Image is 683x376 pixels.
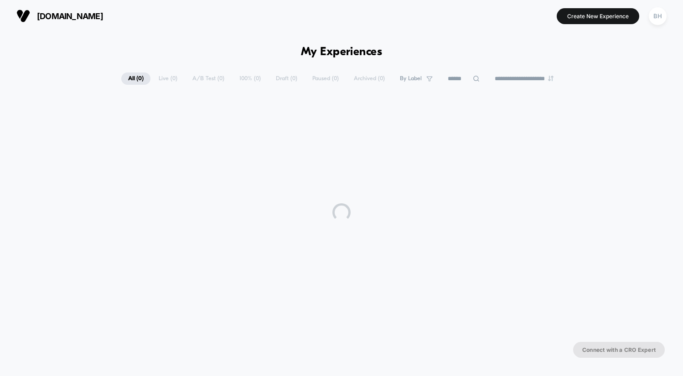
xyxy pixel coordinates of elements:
span: [DOMAIN_NAME] [37,11,103,21]
h1: My Experiences [301,46,383,59]
img: end [548,76,554,81]
button: [DOMAIN_NAME] [14,9,106,23]
span: By Label [400,75,422,82]
div: BH [649,7,667,25]
img: Visually logo [16,9,30,23]
button: Create New Experience [557,8,639,24]
button: Connect with a CRO Expert [573,342,665,358]
span: All ( 0 ) [121,72,150,85]
button: BH [646,7,669,26]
